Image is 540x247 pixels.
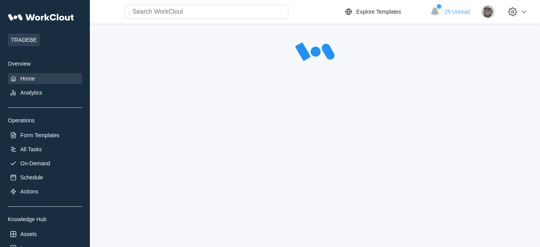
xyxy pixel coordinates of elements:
div: Schedule [20,174,43,181]
img: 2f847459-28ef-4a61-85e4-954d408df519.jpg [481,5,495,18]
a: Schedule [8,172,82,183]
div: Operations [8,117,82,123]
div: Actions [20,188,38,195]
a: Home [8,73,82,84]
a: All Tasks [8,144,82,155]
div: Analytics [20,89,42,96]
div: All Tasks [20,146,42,152]
a: Form Templates [8,130,82,141]
div: Form Templates [20,132,59,138]
div: Overview [8,61,82,67]
input: Search WorkClout [124,5,288,19]
div: Knowledge Hub [8,216,82,222]
div: Explore Templates [356,9,401,15]
a: Assets [8,229,82,240]
div: Home [20,75,35,82]
div: On-Demand [20,160,50,166]
a: Analytics [8,87,82,98]
span: TRADEBE [8,34,40,46]
a: Actions [8,186,82,197]
a: Explore Templates [344,7,426,16]
span: 25 Unread [445,9,470,15]
a: On-Demand [8,158,82,169]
